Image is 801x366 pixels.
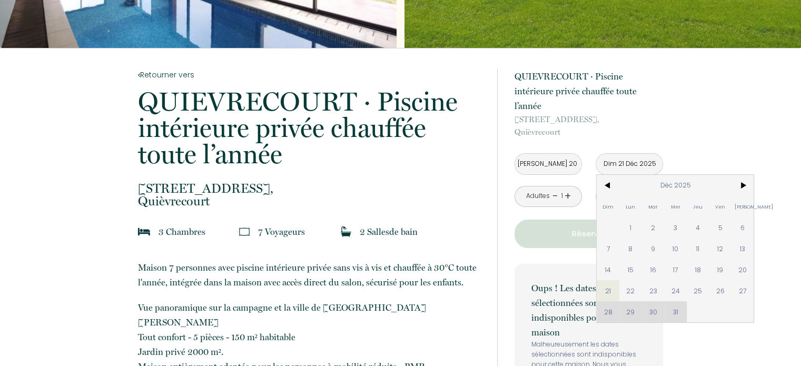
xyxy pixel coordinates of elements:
span: 12 [709,238,731,259]
span: Déc 2025 [619,175,731,196]
span: 15 [619,259,642,280]
span: Ven [709,196,731,217]
span: 5 [709,217,731,238]
span: 19 [709,259,731,280]
input: Départ [596,154,662,174]
span: 9 [642,238,665,259]
div: 1 [559,191,565,201]
span: 24 [664,280,687,301]
p: QUIEVRECOURT · Piscine intérieure privée chauffée toute l’année [515,69,663,113]
span: 4 [687,217,709,238]
span: 21 [597,280,619,301]
p: 3 Chambre [159,224,205,239]
p: Quièvrecourt [138,182,483,207]
span: 23 [642,280,665,301]
p: Maison 7 personnes avec piscine intérieure privée sans vis à vis et chauffée à 30°C toute l'année... [138,260,483,290]
span: Mer [664,196,687,217]
span: 10 [664,238,687,259]
span: 16 [642,259,665,280]
a: - [552,188,558,204]
span: 8 [619,238,642,259]
a: Retourner vers [138,69,483,81]
p: Oups ! Les dates sélectionnées sont indisponibles pour cette maison [531,281,646,340]
span: 11 [687,238,709,259]
div: Adultes [526,191,549,201]
span: 6 [731,217,754,238]
a: + [565,188,571,204]
p: 2 Salle de bain [360,224,418,239]
span: 13 [731,238,754,259]
span: 14 [597,259,619,280]
button: Réserver [515,220,663,248]
span: [PERSON_NAME] [731,196,754,217]
span: Jeu [687,196,709,217]
span: 20 [731,259,754,280]
span: [STREET_ADDRESS], [138,182,483,195]
p: Quièvrecourt [515,113,663,139]
p: QUIEVRECOURT · Piscine intérieure privée chauffée toute l’année [138,88,483,167]
input: Arrivée [515,154,581,174]
span: Mar [642,196,665,217]
span: 17 [664,259,687,280]
span: 7 [597,238,619,259]
span: [STREET_ADDRESS], [515,113,663,126]
span: s [301,226,305,237]
span: 3 [664,217,687,238]
span: Dim [597,196,619,217]
span: 1 [619,217,642,238]
span: 27 [731,280,754,301]
p: 7 Voyageur [258,224,305,239]
span: 18 [687,259,709,280]
span: > [731,175,754,196]
span: 25 [687,280,709,301]
span: 2 [642,217,665,238]
span: 22 [619,280,642,301]
span: < [597,175,619,196]
span: 26 [709,280,731,301]
span: s [385,226,389,237]
img: guests [239,226,250,237]
span: Lun [619,196,642,217]
p: Réserver [518,227,659,240]
span: s [202,226,205,237]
